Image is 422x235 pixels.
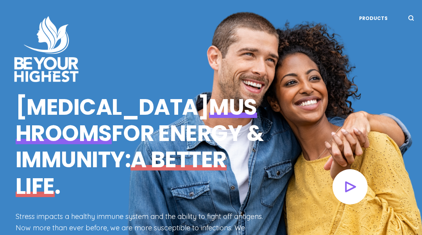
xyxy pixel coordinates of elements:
h1: [MEDICAL_DATA] for energy & immunity: . [16,94,267,199]
span: a better life [16,144,227,201]
span: mushrooms [16,92,257,149]
a: Products [359,15,388,22]
nav: Main menu [353,8,396,28]
img: Avatar-Be-Your-Highest-Logo [8,10,86,89]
